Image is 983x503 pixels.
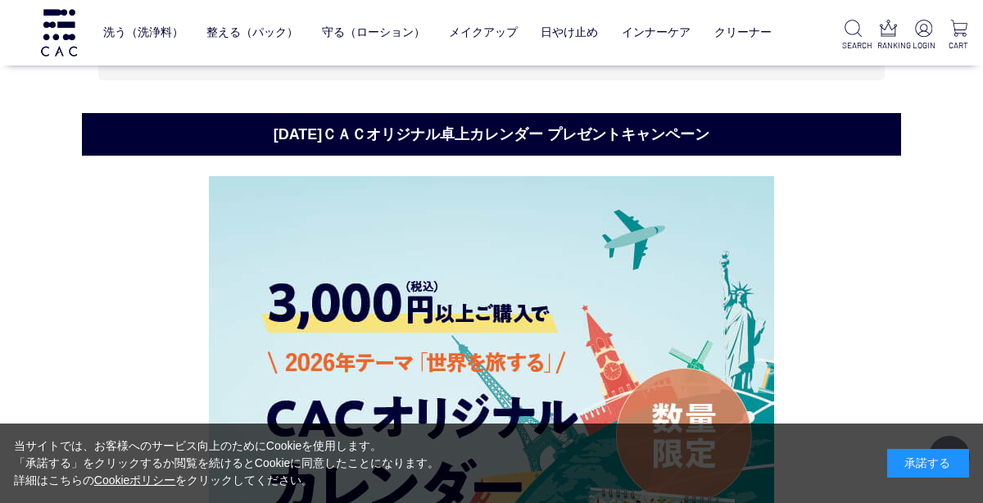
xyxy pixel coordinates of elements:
[887,449,969,478] div: 承諾する
[14,437,440,489] div: 当サイトでは、お客様へのサービス向上のためにCookieを使用します。 「承諾する」をクリックするか閲覧を続けるとCookieに同意したことになります。 詳細はこちらの をクリックしてください。
[541,13,598,52] a: 日やけ止め
[206,13,298,52] a: 整える（パック）
[622,13,691,52] a: インナーケア
[39,9,79,56] img: logo
[877,39,899,52] p: RANKING
[913,39,935,52] p: LOGIN
[322,13,425,52] a: 守る（ローション）
[877,20,899,52] a: RANKING
[449,13,518,52] a: メイクアップ
[842,39,864,52] p: SEARCH
[103,13,183,52] a: 洗う（洗浄料）
[948,39,970,52] p: CART
[94,474,176,487] a: Cookieポリシー
[842,20,864,52] a: SEARCH
[948,20,970,52] a: CART
[714,13,772,52] a: クリーナー
[82,113,901,156] h2: [DATE]ＣＡＣオリジナル卓上カレンダー プレゼントキャンペーン
[913,20,935,52] a: LOGIN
